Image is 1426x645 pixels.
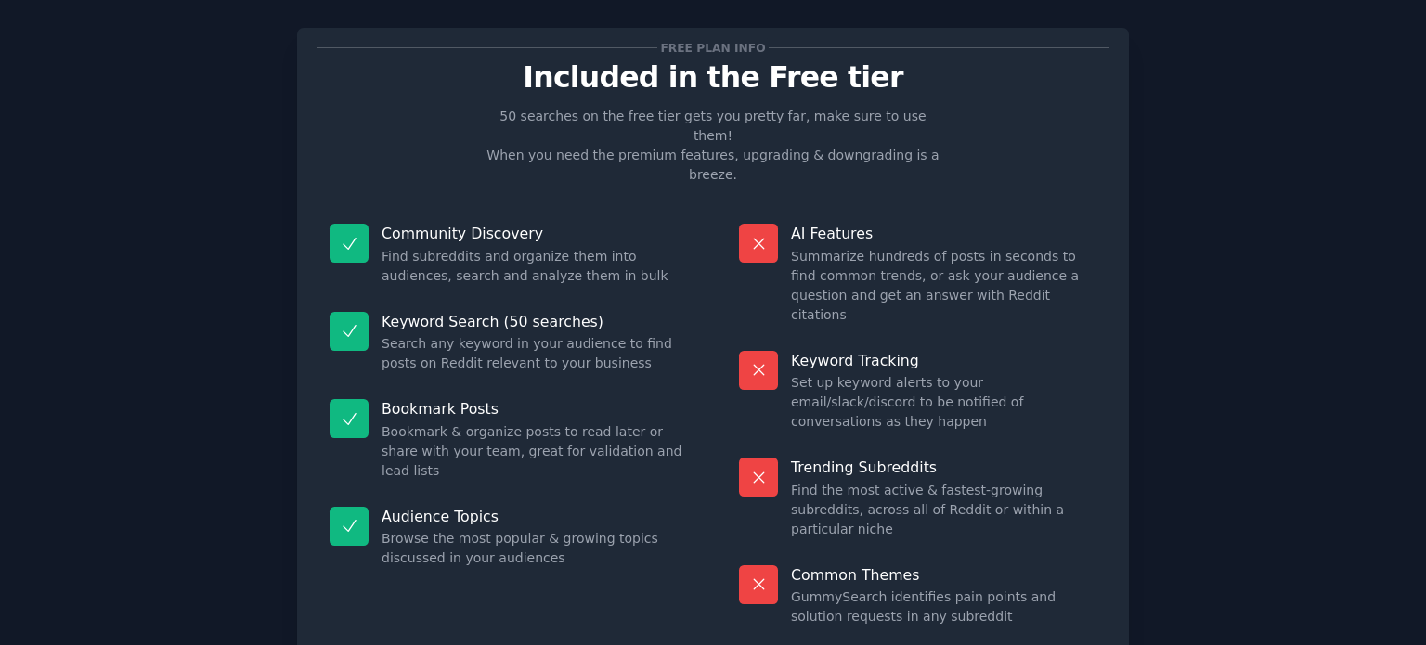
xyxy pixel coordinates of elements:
p: Included in the Free tier [317,61,1109,94]
p: AI Features [791,224,1096,243]
p: Community Discovery [382,224,687,243]
dd: Bookmark & organize posts to read later or share with your team, great for validation and lead lists [382,422,687,481]
dd: Set up keyword alerts to your email/slack/discord to be notified of conversations as they happen [791,373,1096,432]
p: Keyword Search (50 searches) [382,312,687,331]
p: Bookmark Posts [382,399,687,419]
p: Trending Subreddits [791,458,1096,477]
p: Common Themes [791,565,1096,585]
dd: GummySearch identifies pain points and solution requests in any subreddit [791,587,1096,626]
p: 50 searches on the free tier gets you pretty far, make sure to use them! When you need the premiu... [479,107,947,185]
p: Audience Topics [382,507,687,526]
dd: Summarize hundreds of posts in seconds to find common trends, or ask your audience a question and... [791,247,1096,325]
dd: Find subreddits and organize them into audiences, search and analyze them in bulk [382,247,687,286]
p: Keyword Tracking [791,351,1096,370]
span: Free plan info [657,38,769,58]
dd: Find the most active & fastest-growing subreddits, across all of Reddit or within a particular niche [791,481,1096,539]
dd: Search any keyword in your audience to find posts on Reddit relevant to your business [382,334,687,373]
dd: Browse the most popular & growing topics discussed in your audiences [382,529,687,568]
